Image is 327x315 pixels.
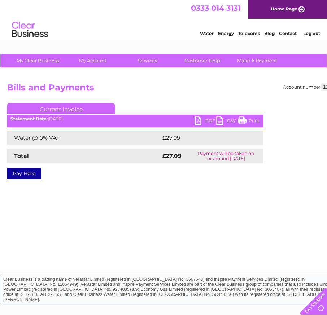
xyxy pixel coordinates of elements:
[7,131,161,145] td: Water @ 0% VAT
[200,31,214,36] a: Water
[161,131,248,145] td: £27.09
[12,19,48,41] img: logo.png
[173,54,232,67] a: Customer Help
[10,116,48,121] b: Statement Date:
[238,116,260,127] a: Print
[189,149,263,163] td: Payment will be taken on or around [DATE]
[118,54,177,67] a: Services
[63,54,122,67] a: My Account
[218,31,234,36] a: Energy
[7,103,115,114] a: Current Invoice
[7,168,41,179] a: Pay Here
[8,54,67,67] a: My Clear Business
[279,31,297,36] a: Contact
[191,4,241,13] a: 0333 014 3131
[303,31,320,36] a: Log out
[162,152,182,159] strong: £27.09
[14,152,29,159] strong: Total
[7,116,263,121] div: [DATE]
[227,54,287,67] a: Make A Payment
[216,116,238,127] a: CSV
[195,116,216,127] a: PDF
[264,31,275,36] a: Blog
[238,31,260,36] a: Telecoms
